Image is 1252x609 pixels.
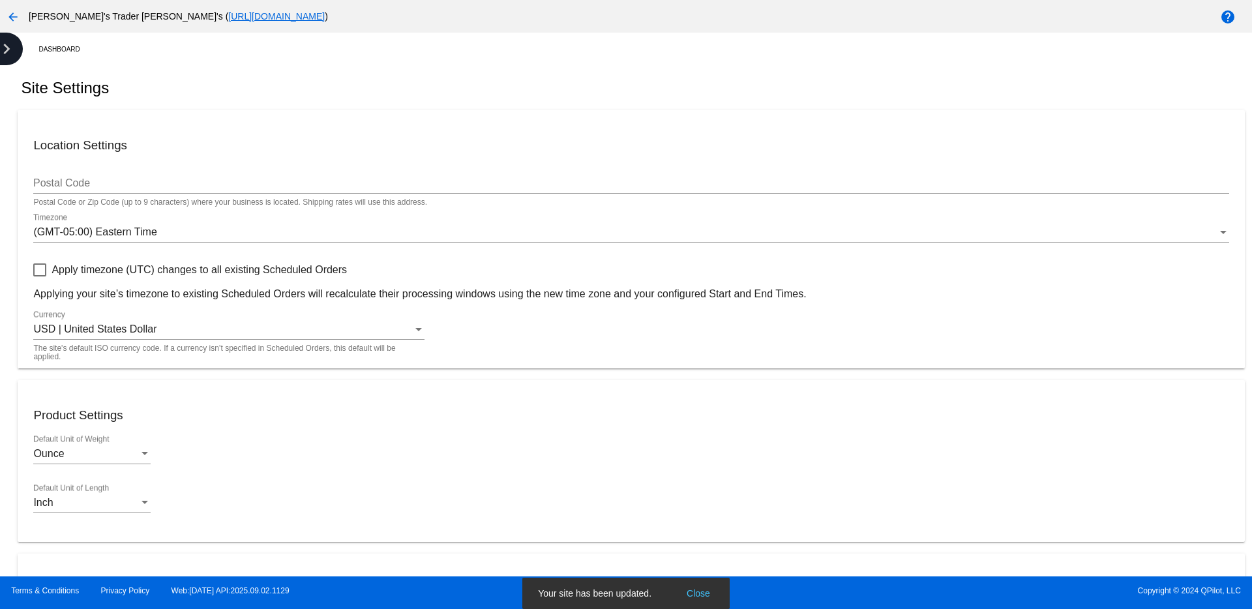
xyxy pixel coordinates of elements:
a: [URL][DOMAIN_NAME] [228,11,325,22]
p: Applying your site’s timezone to existing Scheduled Orders will recalculate their processing wind... [33,288,1229,300]
h3: Location Settings [33,138,1229,153]
a: Privacy Policy [101,586,150,595]
a: Dashboard [38,39,91,59]
button: Close [683,587,714,600]
input: Postal Code [33,177,1229,189]
mat-select: Timezone [33,226,1229,238]
span: Ounce [33,448,64,459]
span: Apply timezone (UTC) changes to all existing Scheduled Orders [52,262,347,278]
mat-select: Default Unit of Length [33,497,151,509]
h2: Site Settings [21,79,109,97]
span: (GMT-05:00) Eastern Time [33,226,156,237]
a: Web:[DATE] API:2025.09.02.1129 [171,586,290,595]
mat-select: Currency [33,323,425,335]
mat-select: Default Unit of Weight [33,448,151,460]
mat-icon: arrow_back [5,9,21,25]
span: [PERSON_NAME]'s Trader [PERSON_NAME]'s ( ) [29,11,328,22]
mat-icon: help [1220,9,1236,25]
span: Inch [33,497,53,508]
mat-hint: The site's default ISO currency code. If a currency isn’t specified in Scheduled Orders, this def... [33,344,417,362]
div: Postal Code or Zip Code (up to 9 characters) where your business is located. Shipping rates will ... [33,198,427,207]
span: USD | United States Dollar [33,323,156,334]
a: Terms & Conditions [11,586,79,595]
h3: Product Settings [33,408,1229,423]
simple-snack-bar: Your site has been updated. [538,587,714,600]
span: Copyright © 2024 QPilot, LLC [637,586,1241,595]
